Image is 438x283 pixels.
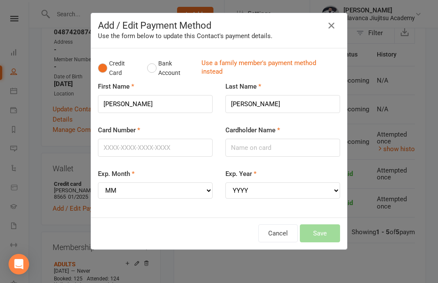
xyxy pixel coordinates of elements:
label: Exp. Month [98,169,135,179]
input: XXXX-XXXX-XXXX-XXXX [98,139,213,157]
div: Use the form below to update this Contact's payment details. [98,31,340,41]
button: Credit Card [98,55,138,81]
label: Last Name [225,81,261,92]
a: Use a family member's payment method instead [201,59,336,78]
label: Card Number [98,125,140,135]
button: Cancel [258,224,298,242]
button: Close [325,19,338,33]
input: Name on card [225,139,340,157]
div: Open Intercom Messenger [9,254,29,274]
button: Bank Account [147,55,195,81]
h4: Add / Edit Payment Method [98,20,340,31]
label: Cardholder Name [225,125,280,135]
label: Exp. Year [225,169,257,179]
label: First Name [98,81,134,92]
